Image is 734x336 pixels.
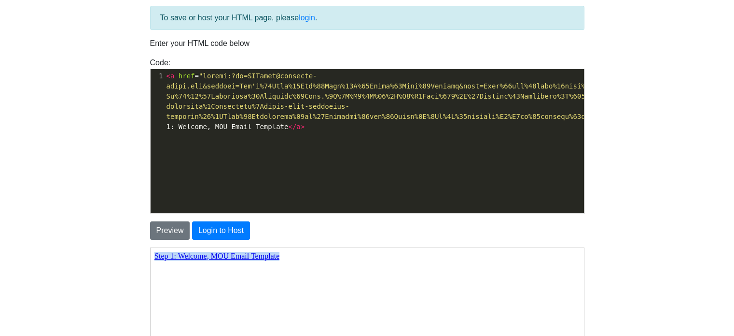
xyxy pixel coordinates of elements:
[150,221,190,240] button: Preview
[143,57,592,214] div: Code:
[4,4,129,12] a: Step 1: Welcome, MOU Email Template
[288,123,296,131] span: </
[296,123,300,131] span: a
[179,72,195,80] span: href
[301,123,305,131] span: >
[150,38,584,49] p: Enter your HTML code below
[151,71,165,81] div: 1
[192,221,250,240] button: Login to Host
[170,72,174,80] span: a
[299,14,315,22] a: login
[150,6,584,30] div: To save or host your HTML page, please .
[166,72,170,80] span: <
